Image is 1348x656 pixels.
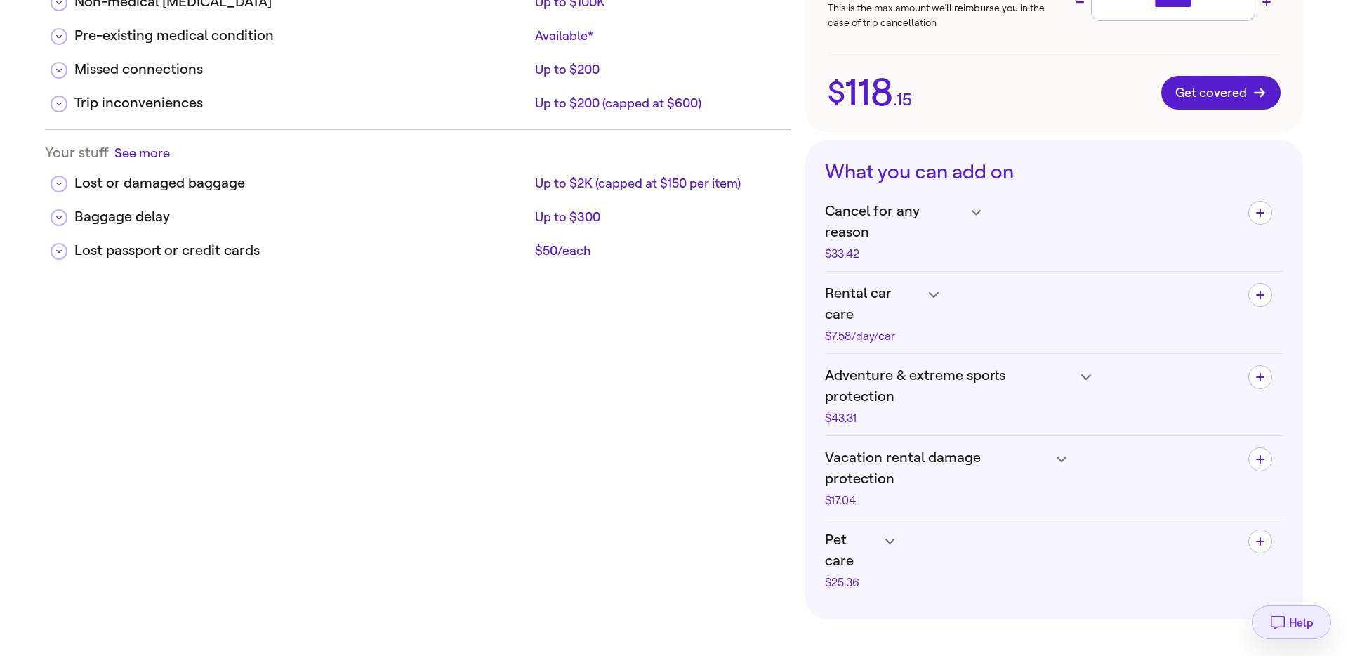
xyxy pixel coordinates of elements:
[852,329,895,343] span: /day/car
[825,413,1074,424] div: $43.31
[825,331,922,342] div: $7.58
[825,495,1050,506] div: $17.04
[1289,616,1314,629] span: Help
[114,144,170,162] button: See more
[825,447,1050,490] span: Vacation rental damage protection
[893,91,897,108] span: .
[535,27,780,44] div: Available*
[45,229,791,263] div: Lost passport or credit cards$50/each
[1175,86,1267,100] span: Get covered
[825,365,1074,407] span: Adventure & extreme sports protection
[74,240,529,261] div: Lost passport or credit cards
[74,173,529,194] div: Lost or damaged baggage
[825,530,878,572] span: Pet care
[45,195,791,229] div: Baggage delayUp to $300
[74,93,529,114] div: Trip inconveniences
[535,61,780,78] div: Up to $200
[45,162,791,195] div: Lost or damaged baggageUp to $2K (capped at $150 per item)
[45,14,791,48] div: Pre-existing medical conditionAvailable*
[1248,530,1272,553] button: Add
[825,577,878,589] div: $25.36
[825,530,1237,589] h4: Pet care$25.36
[825,283,1220,342] h4: Rental car care$7.58/day/car
[45,81,791,115] div: Trip inconveniencesUp to $200 (capped at $600)
[828,78,845,107] span: $
[825,283,922,325] span: Rental car care
[45,48,791,81] div: Missed connectionsUp to $200
[535,242,780,259] div: $50/each
[825,160,1283,184] h3: What you can add on
[825,249,964,260] div: $33.42
[1248,283,1272,307] button: Add
[897,91,912,108] span: 15
[74,206,529,228] div: Baggage delay
[828,1,1054,30] p: This is the max amount we’ll reimburse you in the case of trip cancellation
[45,144,791,162] div: Your stuff
[535,175,780,192] div: Up to $2K (capped at $150 per item)
[535,95,780,112] div: Up to $200 (capped at $600)
[825,365,1237,424] h4: Adventure & extreme sports protection$43.31
[825,201,1237,260] h4: Cancel for any reason$33.42
[1248,447,1272,471] button: Add
[535,209,780,225] div: Up to $300
[845,74,893,112] span: 118
[74,59,529,80] div: Missed connections
[825,447,1237,506] h4: Vacation rental damage protection$17.04
[1248,365,1272,389] button: Add
[1252,605,1331,639] button: Help
[1248,201,1272,225] button: Add
[1161,76,1281,110] button: Get covered
[74,25,529,46] div: Pre-existing medical condition
[825,201,964,243] span: Cancel for any reason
